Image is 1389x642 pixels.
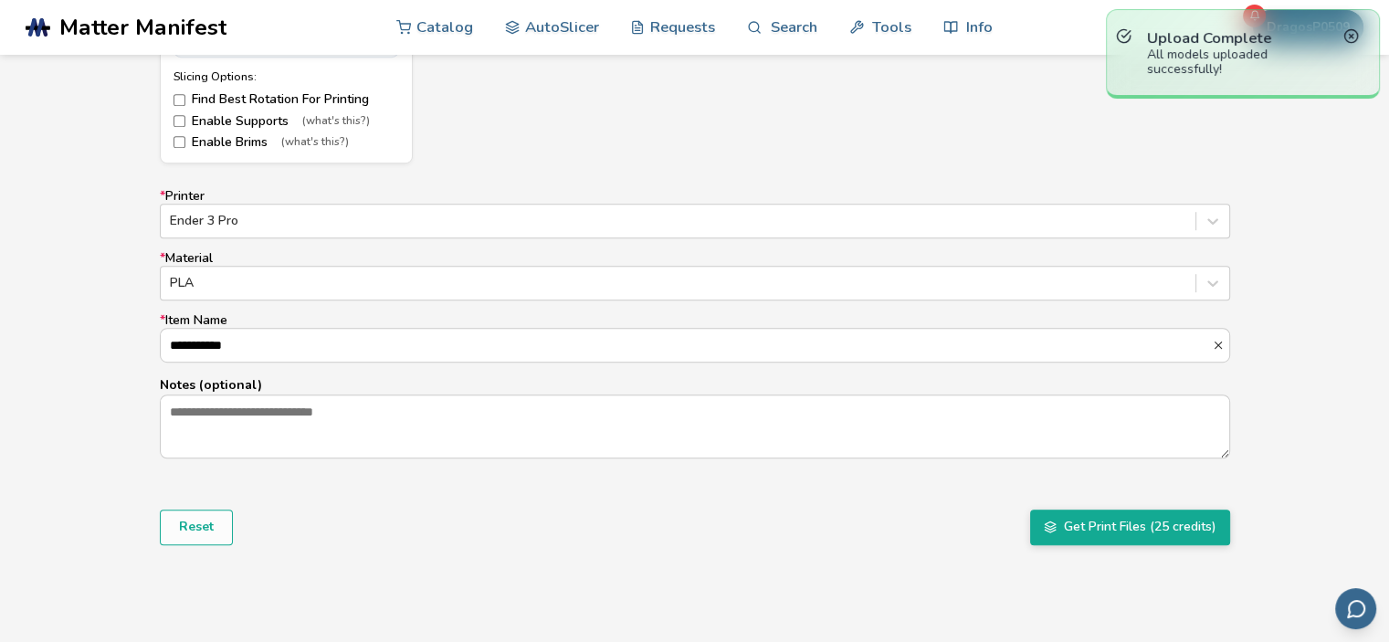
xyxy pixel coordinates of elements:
button: Send feedback via email [1335,588,1376,629]
button: Reset [160,510,233,544]
div: All models uploaded successfully! [1147,47,1339,77]
label: Printer [160,189,1230,238]
input: Enable Supports(what's this?) [174,115,185,127]
p: Notes (optional) [160,375,1230,395]
label: Find Best Rotation For Printing [174,92,399,107]
button: Get Print Files (25 credits) [1030,510,1230,544]
label: Enable Supports [174,114,399,129]
button: *Item Name [1212,339,1229,352]
label: Enable Brims [174,135,399,150]
div: Slicing Options: [174,70,399,83]
textarea: Notes (optional) [161,395,1229,458]
span: (what's this?) [281,136,349,149]
span: Matter Manifest [59,15,226,40]
input: Enable Brims(what's this?) [174,136,185,148]
input: Find Best Rotation For Printing [174,94,185,106]
span: (what's this?) [302,115,370,128]
label: Material [160,251,1230,300]
input: *Item Name [161,329,1212,362]
label: Item Name [160,313,1230,363]
p: Upload Complete [1147,28,1339,47]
